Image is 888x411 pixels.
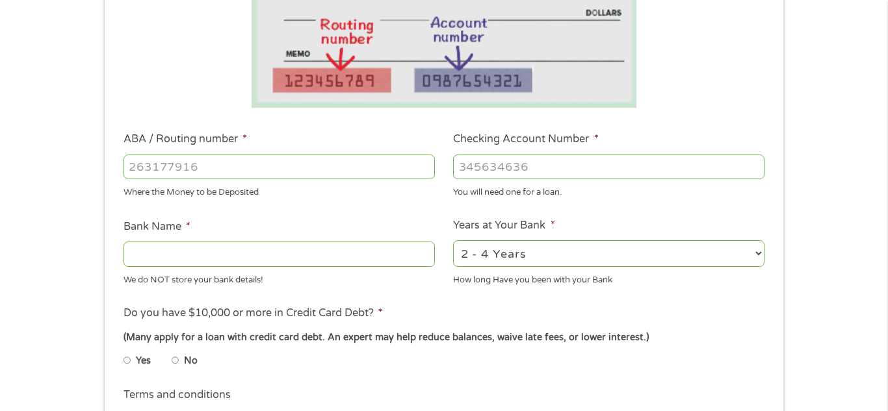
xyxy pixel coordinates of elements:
[453,182,764,199] div: You will need one for a loan.
[124,220,190,234] label: Bank Name
[124,306,383,320] label: Do you have $10,000 or more in Credit Card Debt?
[124,182,435,199] div: Where the Money to be Deposited
[124,330,764,345] div: (Many apply for a loan with credit card debt. An expert may help reduce balances, waive late fees...
[453,155,764,179] input: 345634636
[124,155,435,179] input: 263177916
[453,269,764,286] div: How long Have you been with your Bank
[184,354,198,368] label: No
[124,388,231,402] label: Terms and conditions
[124,132,247,146] label: ABA / Routing number
[453,219,555,232] label: Years at Your Bank
[136,354,151,368] label: Yes
[453,132,598,146] label: Checking Account Number
[124,269,435,286] div: We do NOT store your bank details!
